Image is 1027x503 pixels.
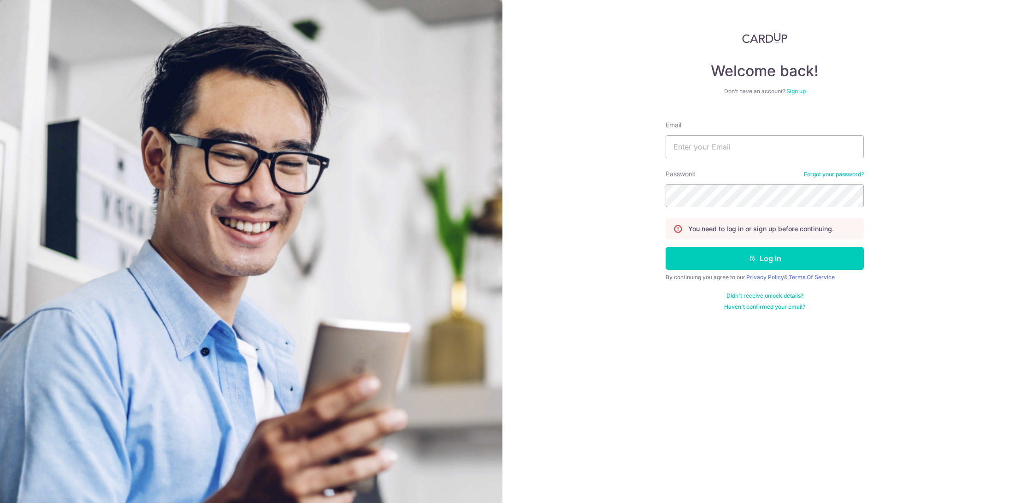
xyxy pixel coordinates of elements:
a: Terms Of Service [789,274,835,281]
div: Don’t have an account? [666,88,864,95]
p: You need to log in or sign up before continuing. [688,224,834,234]
a: Privacy Policy [746,274,784,281]
button: Log in [666,247,864,270]
img: CardUp Logo [742,32,787,43]
a: Sign up [786,88,806,95]
div: By continuing you agree to our & [666,274,864,281]
a: Forgot your password? [804,171,864,178]
h4: Welcome back! [666,62,864,80]
label: Password [666,169,695,179]
a: Haven't confirmed your email? [724,303,805,311]
label: Email [666,120,681,130]
a: Didn't receive unlock details? [726,292,803,299]
input: Enter your Email [666,135,864,158]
